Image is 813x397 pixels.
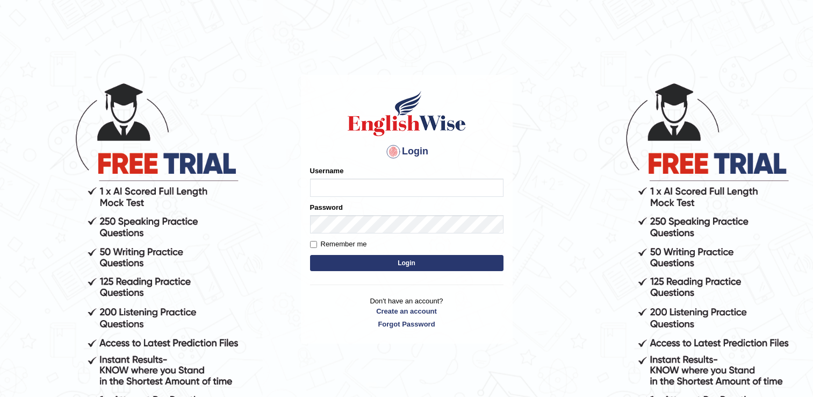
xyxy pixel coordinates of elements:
a: Create an account [310,306,503,316]
label: Remember me [310,239,367,250]
button: Login [310,255,503,271]
label: Password [310,202,343,212]
h4: Login [310,143,503,160]
a: Forgot Password [310,319,503,329]
p: Don't have an account? [310,296,503,329]
input: Remember me [310,241,317,248]
img: Logo of English Wise sign in for intelligent practice with AI [346,89,468,138]
label: Username [310,166,344,176]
